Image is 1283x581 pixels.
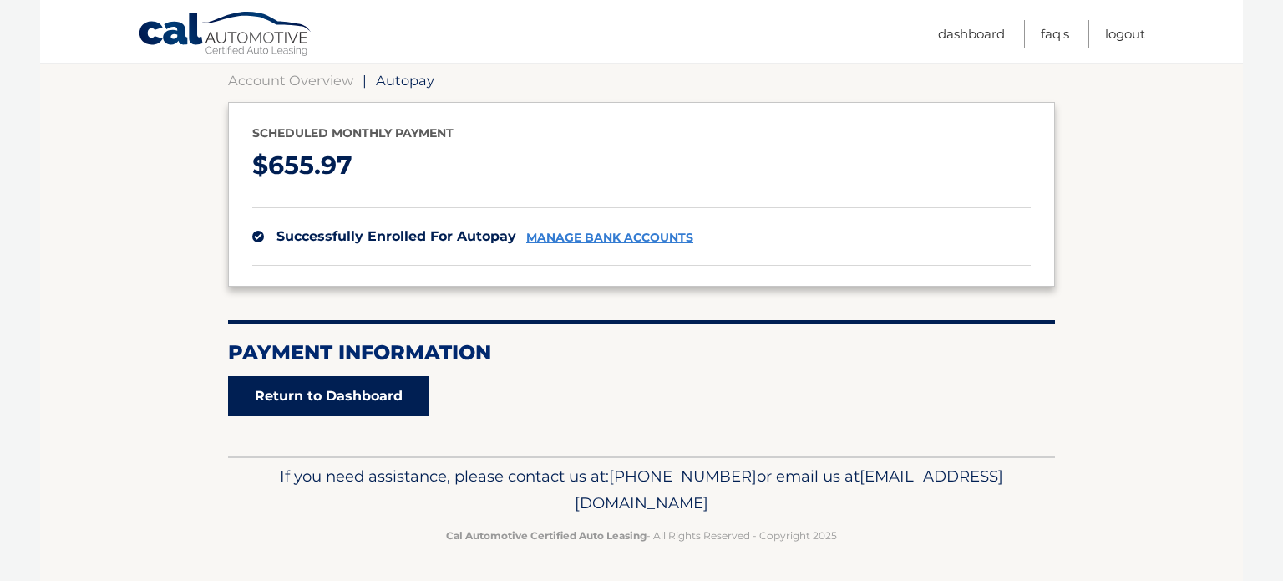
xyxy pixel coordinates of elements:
[239,463,1044,517] p: If you need assistance, please contact us at: or email us at
[1041,20,1069,48] a: FAQ's
[446,529,647,542] strong: Cal Automotive Certified Auto Leasing
[252,144,1031,188] p: $
[228,376,429,416] a: Return to Dashboard
[138,11,313,59] a: Cal Automotive
[938,20,1005,48] a: Dashboard
[228,72,353,89] a: Account Overview
[376,72,434,89] span: Autopay
[363,72,367,89] span: |
[1105,20,1145,48] a: Logout
[526,231,693,245] a: manage bank accounts
[268,150,352,181] span: 655.97
[239,527,1044,544] p: - All Rights Reserved - Copyright 2025
[252,123,1031,144] p: Scheduled monthly payment
[609,466,757,486] span: [PHONE_NUMBER]
[276,228,516,244] span: successfully enrolled for autopay
[228,340,1055,365] h2: Payment Information
[252,231,264,242] img: check.svg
